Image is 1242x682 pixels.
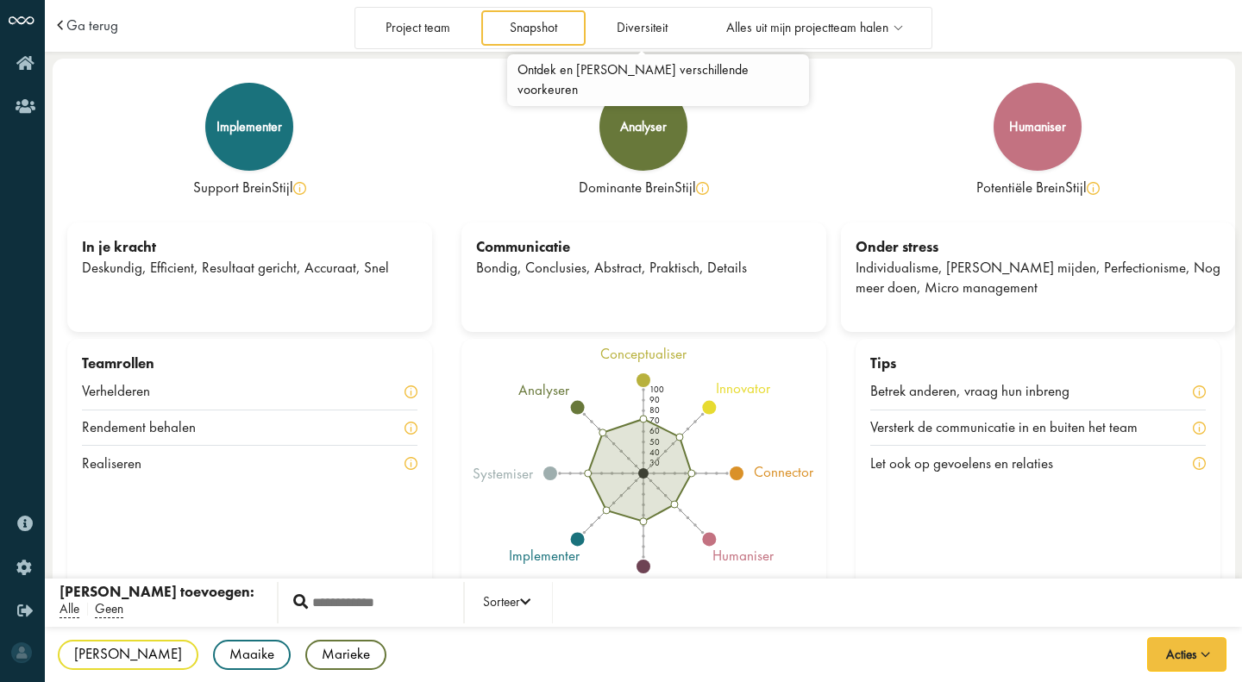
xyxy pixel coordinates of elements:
span: Geen [95,600,123,618]
img: info-yellow.svg [405,422,417,435]
tspan: Innovator [716,379,771,397]
tspan: Humaniser [712,546,775,565]
span: Alle [60,600,79,618]
div: Betrek anderen, vraag hun inbreng [870,381,1092,402]
span: Alles uit mijn projectteam halen [726,21,888,35]
div: Communicatie [476,237,812,258]
div: Marieke [305,640,386,670]
button: Acties [1146,636,1227,673]
text: 90 [649,394,660,405]
div: Onder stress [856,237,1220,258]
a: Ga terug [66,18,118,33]
div: Verhelderen [82,381,172,402]
div: implementer [216,120,282,134]
tspan: Systemiser [473,464,534,483]
div: Potentiële BreinStijl [856,178,1220,198]
div: Support BreinStijl [67,178,432,198]
div: In je kracht [82,237,417,258]
div: analyser [620,120,667,134]
tspan: Implementer [509,546,580,565]
div: humaniser [1009,120,1066,134]
a: Diversiteit [588,10,695,46]
div: [PERSON_NAME] [58,640,198,670]
img: info-yellow.svg [1087,182,1100,195]
div: Dominante BreinStijl [461,178,826,198]
div: Realiseren [82,454,164,474]
img: info-yellow.svg [1193,422,1206,435]
div: Tips [870,354,1206,374]
img: info-yellow.svg [405,385,417,398]
text: 100 [649,384,664,395]
a: Alles uit mijn projectteam halen [699,10,930,46]
img: info-yellow.svg [1193,385,1206,398]
tspan: Connector [755,462,815,481]
div: Sorteer [483,592,530,613]
div: [PERSON_NAME] toevoegen: [60,582,254,603]
text: 70 [649,415,660,426]
div: Rendement behalen [82,417,218,438]
img: info-yellow.svg [405,457,417,470]
div: Maaike [213,640,291,670]
img: info-yellow.svg [1193,457,1206,470]
div: Bondig, Conclusies, Abstract, Praktisch, Details [476,258,812,278]
img: info-yellow.svg [293,182,306,195]
text: 80 [649,404,660,416]
a: Snapshot [481,10,585,46]
button: Acties [1147,637,1226,672]
div: Teamrollen [82,354,417,374]
tspan: Analyser [518,380,570,399]
div: Versterk de communicatie in en buiten het team [870,417,1160,438]
div: Deskundig, Efficient, Resultaat gericht, Accuraat, Snel [82,258,417,278]
div: Individualisme, [PERSON_NAME] mijden, Perfectionisme, Nog meer doen, Micro management [856,258,1220,299]
img: info-yellow.svg [696,182,709,195]
a: Project team [358,10,479,46]
div: Let ook op gevoelens en relaties [870,454,1076,474]
tspan: Conceptualiser [600,344,687,363]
